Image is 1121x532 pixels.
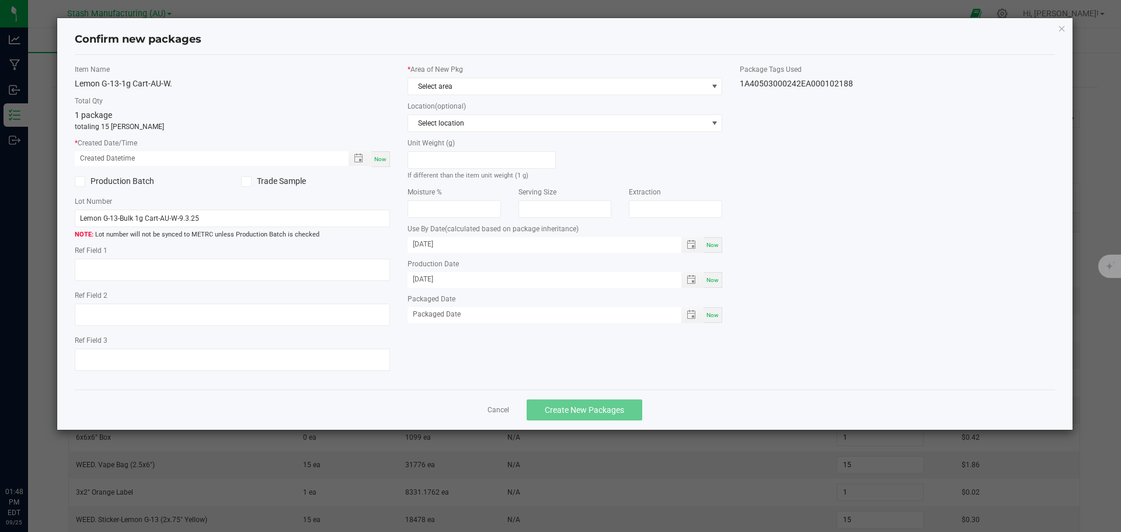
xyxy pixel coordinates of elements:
span: Lot number will not be synced to METRC unless Production Batch is checked [75,230,390,240]
span: Toggle popup [681,237,704,253]
label: Location [408,101,723,112]
label: Total Qty [75,96,390,106]
label: Area of New Pkg [408,64,723,75]
span: Select location [408,115,708,131]
label: Lot Number [75,196,390,207]
label: Moisture % [408,187,501,197]
span: (calculated based on package inheritance) [445,225,579,233]
input: Created Datetime [75,151,336,166]
span: Now [706,242,719,248]
span: Toggle popup [681,307,704,323]
label: Use By Date [408,224,723,234]
small: If different than the item unit weight (1 g) [408,172,528,179]
input: Production Date [408,272,669,287]
input: Packaged Date [408,307,669,322]
label: Production Batch [75,175,224,187]
label: Unit Weight (g) [408,138,556,148]
label: Serving Size [518,187,612,197]
label: Package Tags Used [740,64,1055,75]
div: Lemon G-13-1g Cart-AU-W. [75,78,390,90]
span: Now [706,312,719,318]
span: Create New Packages [545,405,624,415]
span: Now [374,156,387,162]
span: NO DATA FOUND [408,114,723,132]
span: (optional) [435,102,466,110]
div: 1A40503000242EA000102188 [740,78,1055,90]
label: Created Date/Time [75,138,390,148]
label: Ref Field 3 [75,335,390,346]
label: Ref Field 2 [75,290,390,301]
label: Extraction [629,187,722,197]
a: Cancel [488,405,509,415]
button: Create New Packages [527,399,642,420]
label: Trade Sample [241,175,390,187]
iframe: Resource center [12,439,47,474]
label: Ref Field 1 [75,245,390,256]
span: 1 package [75,110,112,120]
p: totaling 15 [PERSON_NAME] [75,121,390,132]
label: Production Date [408,259,723,269]
span: Toggle popup [681,272,704,288]
span: Select area [408,78,708,95]
h4: Confirm new packages [75,32,1056,47]
span: Now [706,277,719,283]
label: Packaged Date [408,294,723,304]
input: Use By Date [408,237,669,252]
span: Toggle popup [349,151,371,166]
label: Item Name [75,64,390,75]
